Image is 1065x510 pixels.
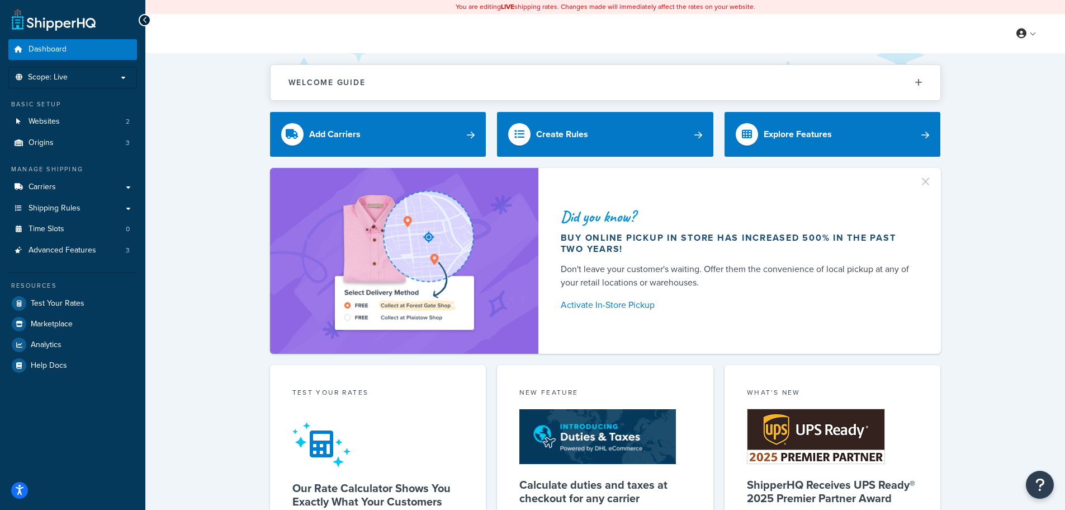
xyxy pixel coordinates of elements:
[31,299,84,308] span: Test Your Rates
[519,478,691,505] h5: Calculate duties and taxes at checkout for any carrier
[29,138,54,148] span: Origins
[8,355,137,376] a: Help Docs
[126,224,130,234] span: 0
[561,209,914,224] div: Did you know?
[29,224,64,234] span: Time Slots
[8,133,137,153] li: Origins
[8,219,137,240] a: Time Slots0
[8,240,137,261] li: Advanced Features
[29,45,67,54] span: Dashboard
[270,112,486,157] a: Add Carriers
[501,2,514,12] b: LIVE
[31,361,67,371] span: Help Docs
[8,177,137,198] a: Carriers
[126,117,130,127] span: 2
[561,263,914,289] div: Don't leave your customer's waiting. Offer them the convenience of local pickup at any of your re...
[31,320,73,329] span: Marketplace
[29,246,96,255] span: Advanced Features
[8,335,137,355] a: Analytics
[8,314,137,334] a: Marketplace
[8,293,137,314] a: Test Your Rates
[519,387,691,400] div: New Feature
[303,185,505,337] img: ad-shirt-map-b0359fc47e01cab431d101c4b569394f6a03f54285957d908178d52f29eb9668.png
[747,478,919,505] h5: ShipperHQ Receives UPS Ready® 2025 Premier Partner Award
[8,198,137,219] a: Shipping Rules
[29,117,60,127] span: Websites
[29,183,56,192] span: Carriers
[292,387,464,400] div: Test your rates
[764,127,832,142] div: Explore Features
[8,100,137,109] div: Basic Setup
[497,112,713,157] a: Create Rules
[309,127,361,142] div: Add Carriers
[536,127,588,142] div: Create Rules
[8,111,137,132] a: Websites2
[126,246,130,255] span: 3
[1026,471,1054,499] button: Open Resource Center
[725,112,941,157] a: Explore Features
[31,340,61,350] span: Analytics
[8,281,137,291] div: Resources
[29,204,81,213] span: Shipping Rules
[8,219,137,240] li: Time Slots
[288,78,366,87] h2: Welcome Guide
[8,240,137,261] a: Advanced Features3
[747,387,919,400] div: What's New
[8,39,137,60] a: Dashboard
[8,111,137,132] li: Websites
[8,133,137,153] a: Origins3
[8,165,137,174] div: Manage Shipping
[28,73,68,82] span: Scope: Live
[271,65,940,100] button: Welcome Guide
[126,138,130,148] span: 3
[561,297,914,313] a: Activate In-Store Pickup
[561,232,914,255] div: Buy online pickup in store has increased 500% in the past two years!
